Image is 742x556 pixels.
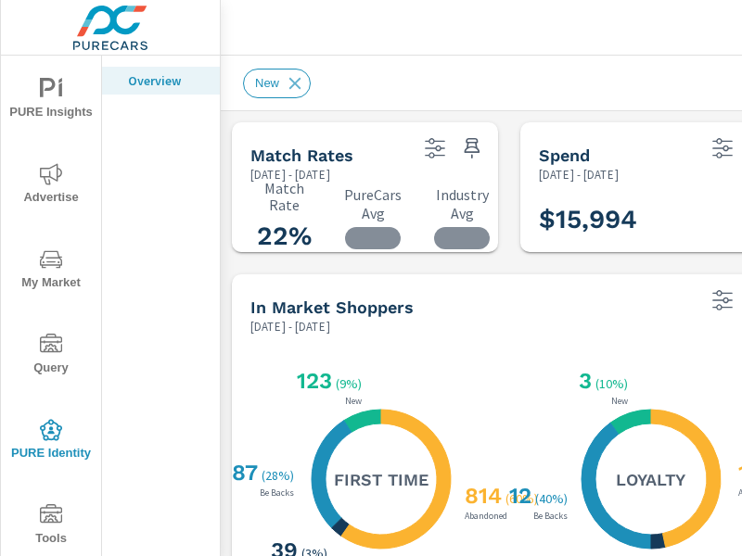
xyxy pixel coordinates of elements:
p: [DATE] - [DATE] [539,166,619,183]
h5: Spend [539,145,590,165]
span: Advertise [6,163,96,208]
p: Industry Avg [429,185,495,222]
p: Abandoned [461,512,511,521]
span: New [244,76,290,90]
p: Overview [128,71,205,90]
p: [DATE] - [DATE] [250,166,330,183]
div: New [243,69,311,98]
p: ( 10% ) [595,375,632,392]
h3: 123 [293,368,332,394]
h3: 387 [215,460,258,486]
h5: Loyalty [616,469,685,490]
h3: 814 [461,483,502,509]
h3: 22% [250,221,317,252]
span: PURE Insights [6,78,96,123]
p: New [608,397,632,406]
div: Overview [102,67,220,95]
h3: $15,994 [539,204,637,235]
h3: 12 [505,483,531,509]
p: PureCars Avg [339,185,406,222]
span: Query [6,334,96,379]
p: Be Backs [530,512,571,521]
p: Match Rate [250,180,317,213]
h5: In Market Shoppers [250,297,414,317]
p: New [341,397,365,406]
p: ( 40% ) [535,490,571,507]
h5: Match Rates [250,145,353,165]
span: My Market [6,248,96,294]
h3: 3 [575,368,592,394]
p: ( 9% ) [336,375,365,392]
span: PURE Identity [6,419,96,464]
h5: First Time [334,469,429,490]
span: Tools [6,504,96,550]
p: Be Backs [256,488,298,498]
span: Save this to your personalized report [457,133,487,163]
p: [DATE] - [DATE] [250,318,330,335]
p: ( 28% ) [262,467,298,484]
